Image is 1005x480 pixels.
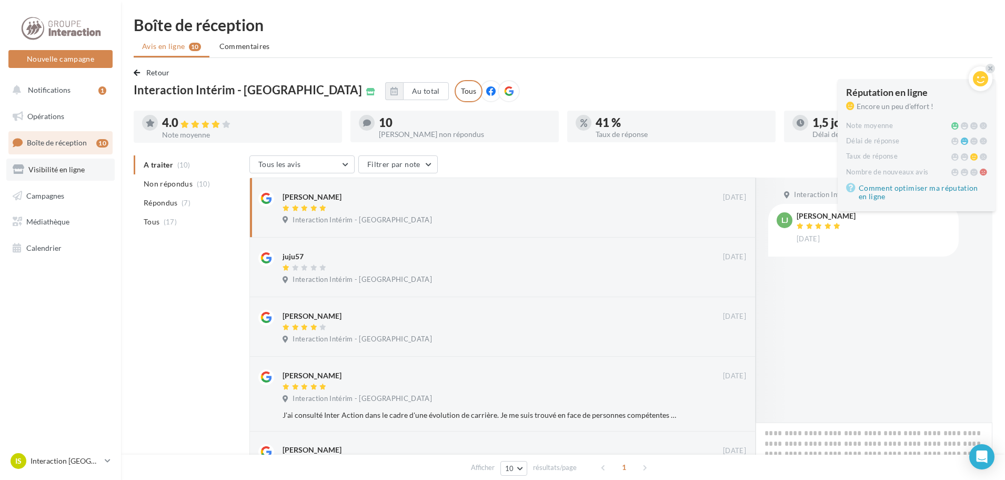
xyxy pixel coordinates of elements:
[596,131,767,138] div: Taux de réponse
[293,275,432,285] span: Interaction Intérim - [GEOGRAPHIC_DATA]
[8,451,113,471] a: IS Interaction [GEOGRAPHIC_DATA]
[471,463,495,473] span: Afficher
[144,179,193,189] span: Non répondus
[969,444,994,469] div: Open Intercom Messenger
[723,446,746,456] span: [DATE]
[293,394,432,404] span: Interaction Intérim - [GEOGRAPHIC_DATA]
[15,456,22,466] span: IS
[723,312,746,321] span: [DATE]
[379,117,550,129] div: 10
[31,456,100,466] p: Interaction [GEOGRAPHIC_DATA]
[8,50,113,68] button: Nouvelle campagne
[146,68,170,77] span: Retour
[812,131,984,138] div: Délai de réponse moyen
[27,138,87,147] span: Boîte de réception
[293,215,432,225] span: Interaction Intérim - [GEOGRAPHIC_DATA]
[533,463,577,473] span: résultats/page
[616,459,632,476] span: 1
[6,237,115,259] a: Calendrier
[385,82,449,100] button: Au total
[283,370,341,381] div: [PERSON_NAME]
[293,335,432,344] span: Interaction Intérim - [GEOGRAPHIC_DATA]
[283,410,678,420] div: J'ai consulté Inter Action dans le cadre d'une évolution de carrière. Je me suis trouvé en face d...
[162,117,334,129] div: 4.0
[6,211,115,233] a: Médiathèque
[182,199,190,207] span: (7)
[27,112,64,121] span: Opérations
[797,212,856,220] div: [PERSON_NAME]
[455,80,483,102] div: Tous
[197,180,210,188] span: (10)
[98,86,106,95] div: 1
[846,152,898,160] span: Taux de réponse
[134,84,362,96] span: Interaction Intérim - [GEOGRAPHIC_DATA]
[723,193,746,202] span: [DATE]
[219,41,270,52] span: Commentaires
[258,160,301,169] span: Tous les avis
[846,121,893,130] span: Note moyenne
[283,445,341,455] div: [PERSON_NAME]
[403,82,449,100] button: Au total
[283,251,304,262] div: juju57
[6,79,110,101] button: Notifications 1
[723,371,746,381] span: [DATE]
[781,215,788,226] span: lj
[846,101,987,112] div: Encore un peu d’effort !
[162,131,334,139] div: Note moyenne
[96,139,108,148] div: 10
[723,252,746,262] span: [DATE]
[846,168,928,176] span: Nombre de nouveaux avis
[144,198,178,208] span: Répondus
[144,217,159,227] span: Tous
[134,66,174,79] button: Retour
[6,159,115,181] a: Visibilité en ligne
[249,155,355,173] button: Tous les avis
[28,85,71,94] span: Notifications
[358,155,438,173] button: Filtrer par note
[283,311,341,321] div: [PERSON_NAME]
[6,185,115,207] a: Campagnes
[846,182,987,203] a: Comment optimiser ma réputation en ligne
[846,87,987,97] div: Réputation en ligne
[794,190,933,200] span: Interaction Intérim - [GEOGRAPHIC_DATA]
[379,131,550,138] div: [PERSON_NAME] non répondus
[164,218,177,226] span: (17)
[134,17,992,33] div: Boîte de réception
[846,136,899,145] span: Délai de réponse
[505,464,514,473] span: 10
[26,191,64,200] span: Campagnes
[283,192,341,202] div: [PERSON_NAME]
[596,117,767,129] div: 41 %
[500,461,527,476] button: 10
[26,217,69,226] span: Médiathèque
[6,131,115,154] a: Boîte de réception10
[6,105,115,128] a: Opérations
[812,117,984,129] div: 1,5 jours
[28,165,85,174] span: Visibilité en ligne
[797,234,820,244] span: [DATE]
[26,243,62,252] span: Calendrier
